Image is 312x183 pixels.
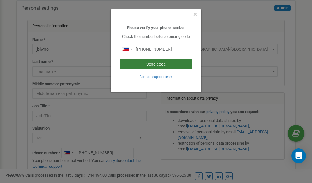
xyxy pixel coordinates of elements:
[140,74,173,79] a: Contact support team
[140,75,173,79] small: Contact support team
[193,11,197,18] span: ×
[127,25,185,30] b: Please verify your phone number
[193,11,197,18] button: Close
[291,148,306,163] div: Open Intercom Messenger
[120,59,192,69] button: Send code
[120,44,192,54] input: 0905 123 4567
[120,34,192,40] p: Check the number before sending code
[120,44,134,54] div: Telephone country code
